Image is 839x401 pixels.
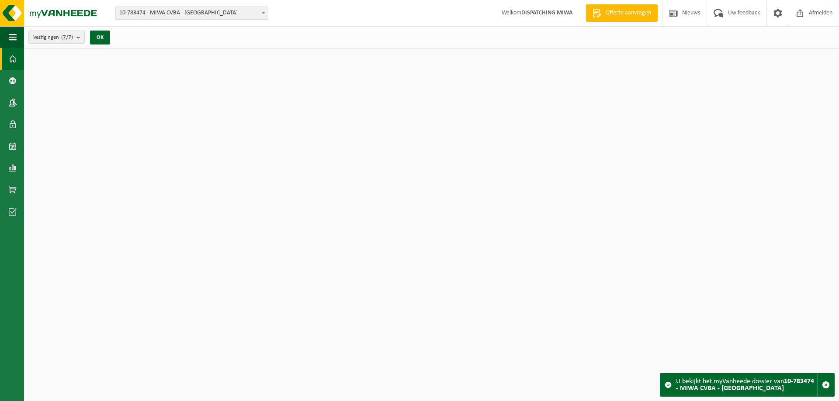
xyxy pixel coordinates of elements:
span: Offerte aanvragen [603,9,653,17]
span: 10-783474 - MIWA CVBA - SINT-NIKLAAS [116,7,268,19]
div: U bekijkt het myVanheede dossier van [676,374,817,396]
strong: DISPATCHING MIWA [521,10,572,16]
count: (7/7) [61,34,73,40]
span: 10-783474 - MIWA CVBA - SINT-NIKLAAS [115,7,268,20]
strong: 10-783474 - MIWA CVBA - [GEOGRAPHIC_DATA] [676,378,814,392]
span: Vestigingen [33,31,73,44]
button: OK [90,31,110,45]
button: Vestigingen(7/7) [28,31,85,44]
a: Offerte aanvragen [586,4,658,22]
